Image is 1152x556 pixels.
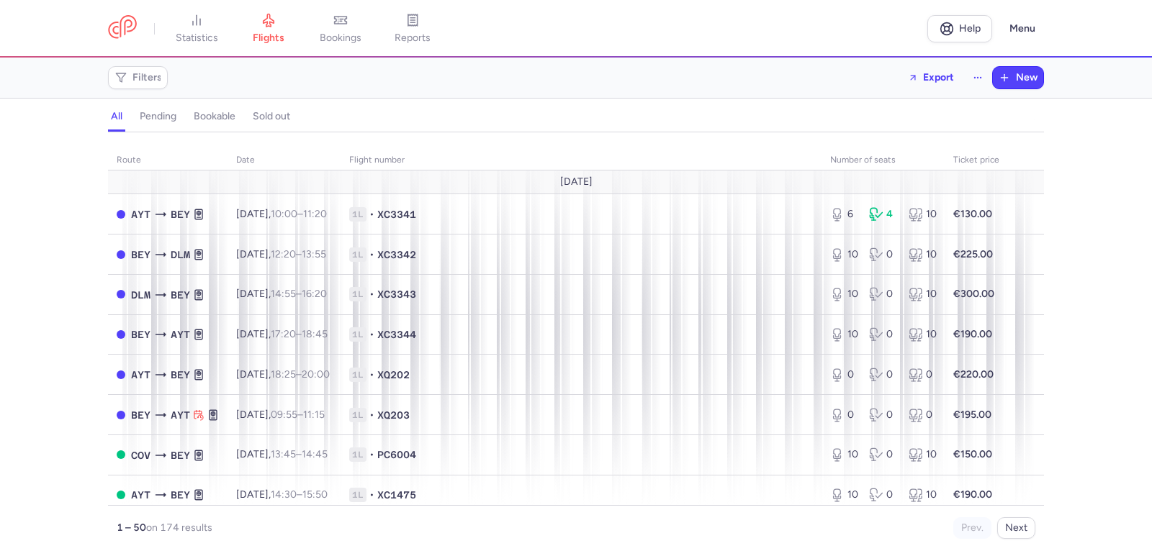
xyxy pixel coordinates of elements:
span: 1L [349,447,366,462]
span: • [369,327,374,342]
span: 1L [349,207,366,222]
span: Help [959,23,981,34]
span: – [271,248,326,260]
th: Flight number [341,150,822,171]
span: BEY [171,367,190,383]
time: 10:00 [271,208,297,220]
span: flights [253,32,284,45]
th: number of seats [822,150,945,171]
span: DLM [171,247,190,263]
div: 10 [909,447,936,462]
span: 1L [349,327,366,342]
span: BEY [131,407,150,423]
th: route [108,150,228,171]
a: Help [927,15,992,42]
span: reports [395,32,431,45]
span: BEY [171,447,190,463]
div: 10 [909,207,936,222]
strong: €190.00 [953,328,992,340]
span: Filters [132,72,162,83]
h4: pending [140,110,176,123]
time: 11:15 [303,409,325,421]
span: • [369,408,374,422]
span: • [369,247,374,262]
span: statistics [176,32,218,45]
a: statistics [161,13,233,45]
span: [DATE], [236,368,330,380]
time: 13:55 [302,248,326,260]
div: 0 [830,408,858,422]
span: XC3342 [377,247,416,262]
span: [DATE], [236,288,327,300]
span: [DATE], [236,248,326,260]
button: Filters [109,67,167,88]
time: 13:45 [271,448,296,460]
a: reports [377,13,449,45]
h4: bookable [194,110,235,123]
span: [DATE], [236,488,328,501]
span: PC6004 [377,447,416,462]
h4: sold out [253,110,290,123]
span: Export [923,72,954,83]
span: – [271,288,327,300]
span: – [271,448,328,460]
span: XC3341 [377,207,416,222]
span: XC1475 [377,488,416,502]
span: COV [131,447,150,463]
div: 6 [830,207,858,222]
div: 10 [830,447,858,462]
time: 11:20 [303,208,327,220]
span: 1L [349,368,366,382]
strong: €150.00 [953,448,992,460]
span: [DATE], [236,208,327,220]
span: BEY [171,287,190,303]
span: AYT [131,487,150,503]
div: 0 [869,368,896,382]
button: Export [899,66,963,89]
span: • [369,207,374,222]
time: 14:45 [302,448,328,460]
span: AYT [171,327,190,342]
span: [DATE] [560,176,593,188]
time: 17:20 [271,328,296,340]
time: 15:50 [302,488,328,501]
div: 0 [830,368,858,382]
span: bookings [320,32,361,45]
time: 12:20 [271,248,296,260]
strong: €130.00 [953,208,992,220]
time: 20:00 [302,368,330,380]
div: 10 [830,287,858,301]
div: 0 [869,408,896,422]
button: New [993,67,1043,88]
div: 0 [909,368,936,382]
span: [DATE], [236,409,325,421]
div: 4 [869,207,896,222]
span: [DATE], [236,328,328,340]
time: 18:25 [271,368,296,380]
span: 1L [349,247,366,262]
span: – [271,368,330,380]
span: XC3343 [377,287,416,301]
span: • [369,368,374,382]
strong: €195.00 [953,409,991,421]
div: 0 [869,327,896,342]
time: 14:30 [271,488,297,501]
div: 10 [909,327,936,342]
span: – [271,328,328,340]
h4: all [111,110,122,123]
span: – [271,208,327,220]
div: 0 [869,287,896,301]
div: 10 [830,247,858,262]
span: – [271,409,325,421]
div: 10 [830,327,858,342]
span: BEY [171,206,190,222]
span: XC3344 [377,327,416,342]
span: XQ203 [377,408,410,422]
div: 10 [909,287,936,301]
th: Ticket price [945,150,1008,171]
span: BEY [131,327,150,342]
div: 10 [830,488,858,502]
span: DLM [131,287,150,303]
span: • [369,287,374,301]
strong: €225.00 [953,248,993,260]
